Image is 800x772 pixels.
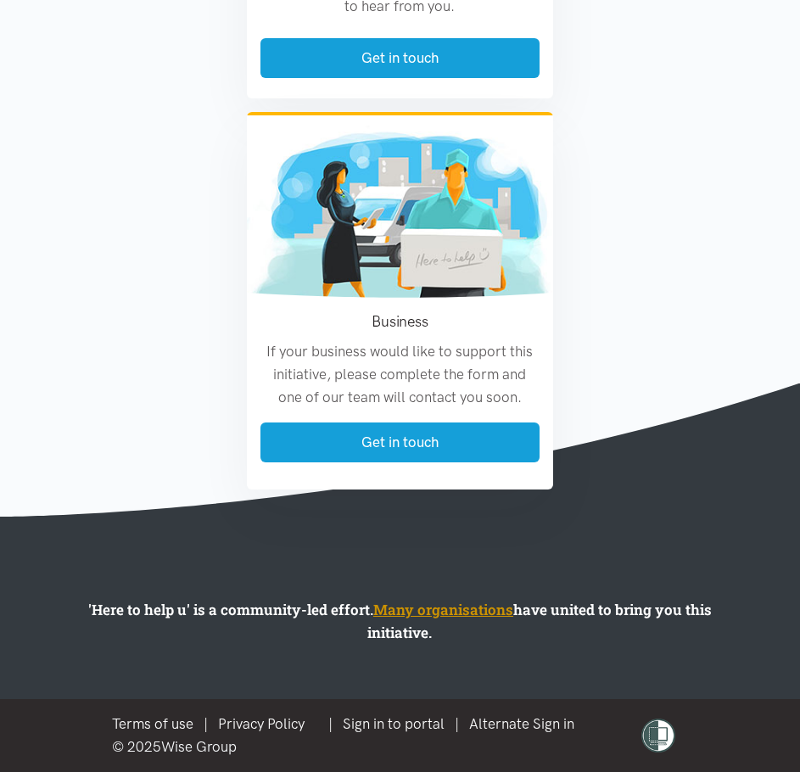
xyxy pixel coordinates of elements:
p: If your business would like to support this initiative, please complete the form and one of our t... [260,340,540,410]
a: Terms of use [112,715,193,732]
a: Get in touch [260,38,540,78]
a: Get in touch [260,422,540,462]
div: | [112,713,585,736]
a: Wise Group [161,738,237,755]
a: Alternate Sign in [469,715,574,732]
div: © 2025 [112,736,585,758]
p: 'Here to help u' is a community-led effort. have united to bring you this initiative. [84,598,717,644]
h3: Business [260,311,540,333]
img: shielded [641,719,675,752]
a: Sign in to portal [343,715,445,732]
a: Privacy Policy [218,715,305,732]
span: | | [328,715,585,732]
a: Many organisations [373,600,513,619]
